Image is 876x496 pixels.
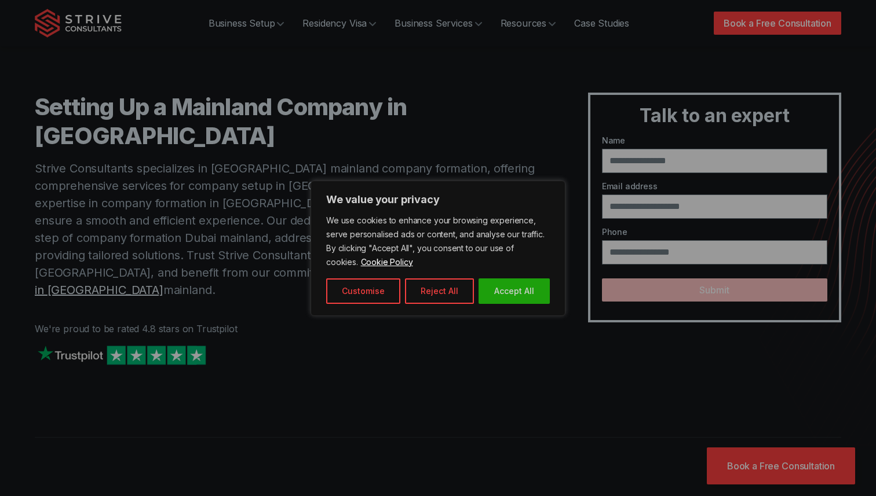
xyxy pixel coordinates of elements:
button: Reject All [405,278,474,304]
button: Customise [326,278,400,304]
p: We value your privacy [326,193,550,207]
p: We use cookies to enhance your browsing experience, serve personalised ads or content, and analys... [326,214,550,269]
button: Accept All [479,278,550,304]
a: Cookie Policy [360,256,414,267]
div: We value your privacy [311,181,565,316]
